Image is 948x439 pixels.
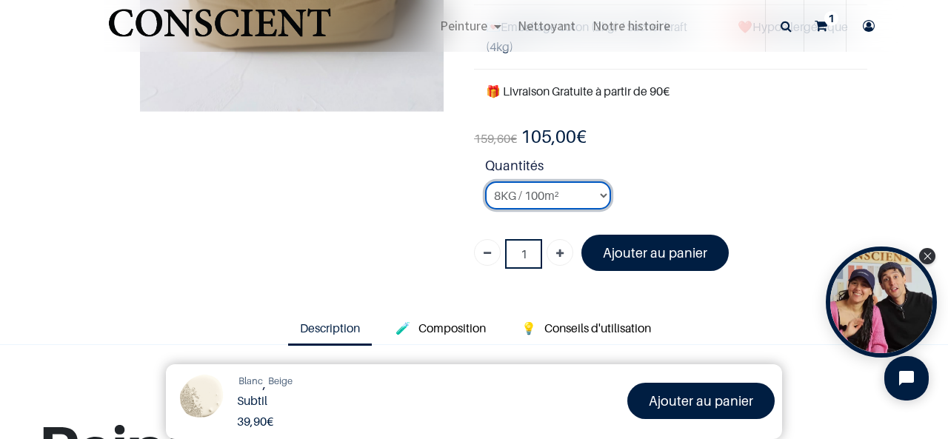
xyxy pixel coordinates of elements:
[418,321,486,335] span: Composition
[521,321,536,335] span: 💡
[237,414,267,429] span: 39,90
[826,247,937,358] div: Open Tolstoy
[872,344,941,413] iframe: Tidio Chat
[581,235,729,271] a: Ajouter au panier
[521,126,576,147] span: 105,00
[440,17,487,34] span: Peinture
[485,155,867,181] strong: Quantités
[547,239,573,266] a: Ajouter
[268,375,293,386] span: Beige
[237,394,486,408] h1: Subtil
[649,393,753,409] font: Ajouter au panier
[173,372,229,427] img: Product Image
[486,84,670,98] font: 🎁 Livraison Gratuite à partir de 90€
[824,11,838,26] sup: 1
[238,374,263,394] a: Blanc
[268,374,293,389] a: Beige
[826,247,937,358] div: Tolstoy bubble widget
[518,17,575,34] span: Nettoyant
[826,247,937,358] div: Open Tolstoy widget
[603,245,707,261] font: Ajouter au panier
[237,414,273,429] b: €
[592,17,670,34] span: Notre histoire
[300,321,360,335] span: Description
[474,131,510,146] span: 159,60
[919,248,935,264] div: Close Tolstoy widget
[395,321,410,335] span: 🧪
[238,375,263,386] span: Blanc
[238,374,266,394] li: ,
[474,131,517,147] span: €
[474,239,501,266] a: Supprimer
[521,126,587,147] b: €
[627,383,775,419] a: Ajouter au panier
[544,321,651,335] span: Conseils d'utilisation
